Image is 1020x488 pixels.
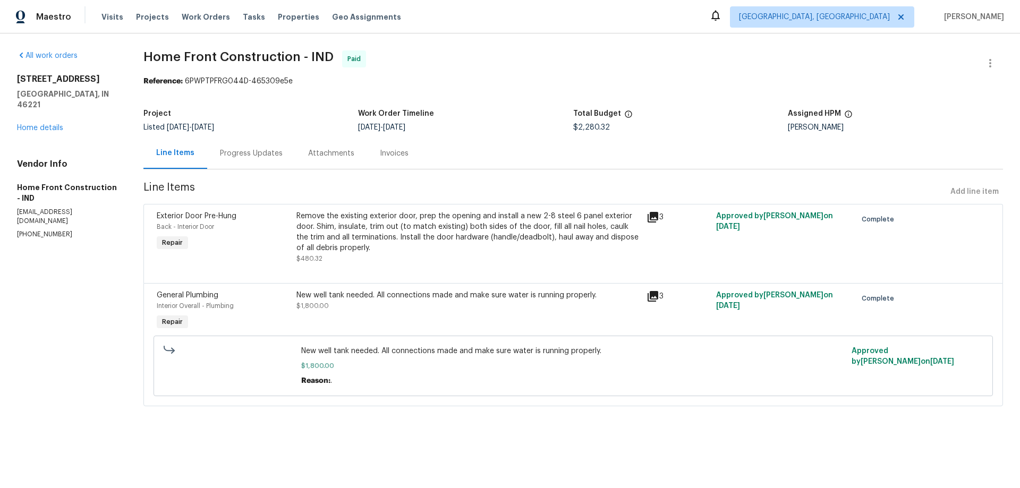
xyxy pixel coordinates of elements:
span: Exterior Door Pre-Hung [157,212,236,220]
span: Work Orders [182,12,230,22]
div: New well tank needed. All connections made and make sure water is running properly. [296,290,640,301]
span: [DATE] [383,124,405,131]
span: $1,800.00 [296,303,329,309]
div: 3 [647,211,710,224]
span: Paid [347,54,365,64]
span: Geo Assignments [332,12,401,22]
a: All work orders [17,52,78,59]
span: The hpm assigned to this work order. [844,110,853,124]
span: Reason: [301,377,330,384]
h5: Home Front Construction - IND [17,182,118,203]
div: 3 [647,290,710,303]
div: 6PWPTPFRG044D-465309e5e [143,76,1003,87]
div: Attachments [308,148,354,159]
span: Projects [136,12,169,22]
h5: Project [143,110,171,117]
div: Invoices [380,148,409,159]
span: [DATE] [167,124,189,131]
h2: [STREET_ADDRESS] [17,74,118,84]
span: Listed [143,124,214,131]
span: $2,280.32 [573,124,610,131]
div: Line Items [156,148,194,158]
b: Reference: [143,78,183,85]
span: Maestro [36,12,71,22]
p: [PHONE_NUMBER] [17,230,118,239]
span: Approved by [PERSON_NAME] on [852,347,954,365]
span: Approved by [PERSON_NAME] on [716,212,833,230]
span: [PERSON_NAME] [940,12,1004,22]
span: . [330,377,332,384]
span: [DATE] [716,223,740,230]
p: [EMAIL_ADDRESS][DOMAIN_NAME] [17,208,118,226]
h5: Work Order Timeline [358,110,434,117]
span: - [358,124,405,131]
span: $480.32 [296,255,322,262]
span: [DATE] [358,124,380,131]
h5: Assigned HPM [788,110,841,117]
span: Repair [158,237,187,248]
span: Complete [862,293,898,304]
h5: [GEOGRAPHIC_DATA], IN 46221 [17,89,118,110]
span: $1,800.00 [301,361,845,371]
span: General Plumbing [157,292,218,299]
span: Line Items [143,182,946,202]
div: [PERSON_NAME] [788,124,1003,131]
div: Remove the existing exterior door, prep the opening and install a new 2-8 steel 6 panel exterior ... [296,211,640,253]
span: Approved by [PERSON_NAME] on [716,292,833,310]
div: Progress Updates [220,148,283,159]
a: Home details [17,124,63,132]
span: Complete [862,214,898,225]
span: [DATE] [716,302,740,310]
span: [DATE] [192,124,214,131]
span: - [167,124,214,131]
span: Back - Interior Door [157,224,214,230]
span: Repair [158,316,187,327]
h4: Vendor Info [17,159,118,169]
span: New well tank needed. All connections made and make sure water is running properly. [301,346,845,356]
span: [GEOGRAPHIC_DATA], [GEOGRAPHIC_DATA] [739,12,890,22]
span: Tasks [243,13,265,21]
h5: Total Budget [573,110,621,117]
span: Interior Overall - Plumbing [157,303,234,309]
span: [DATE] [930,358,954,365]
span: Visits [101,12,123,22]
span: Properties [278,12,319,22]
span: Home Front Construction - IND [143,50,334,63]
span: The total cost of line items that have been proposed by Opendoor. This sum includes line items th... [624,110,633,124]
